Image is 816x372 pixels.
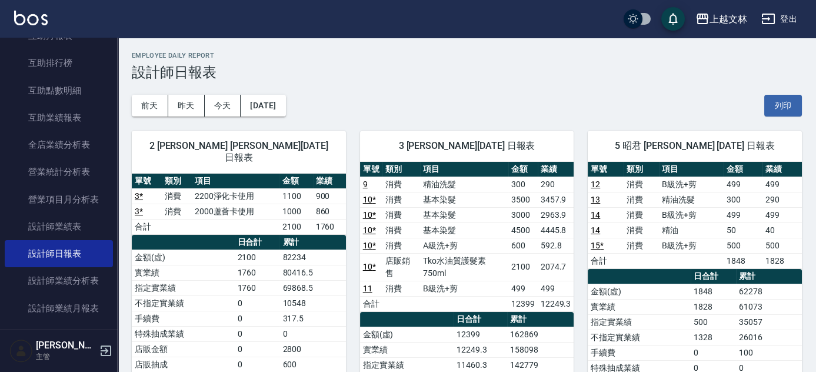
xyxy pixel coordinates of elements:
[507,342,574,357] td: 158098
[420,192,508,207] td: 基本染髮
[538,238,574,253] td: 592.8
[762,253,802,268] td: 1828
[279,250,345,265] td: 82234
[235,265,280,280] td: 1760
[279,174,312,189] th: 金額
[724,177,763,192] td: 499
[313,188,346,204] td: 900
[420,177,508,192] td: 精油洗髮
[736,299,802,314] td: 61073
[420,281,508,296] td: B級洗+剪
[588,162,623,177] th: 單號
[5,295,113,322] a: 設計師業績月報表
[762,222,802,238] td: 40
[588,299,691,314] td: 實業績
[5,49,113,77] a: 互助排行榜
[313,219,346,234] td: 1760
[363,180,368,189] a: 9
[588,162,802,269] table: a dense table
[538,253,574,281] td: 2074.7
[235,235,280,250] th: 日合計
[588,314,691,330] td: 指定實業績
[5,186,113,213] a: 營業項目月分析表
[624,177,659,192] td: 消費
[764,95,802,117] button: 列印
[538,162,574,177] th: 業績
[420,222,508,238] td: 基本染髮
[9,339,33,363] img: Person
[132,326,235,341] td: 特殊抽成業績
[420,162,508,177] th: 項目
[736,284,802,299] td: 62278
[538,192,574,207] td: 3457.9
[382,207,420,222] td: 消費
[508,222,538,238] td: 4500
[507,312,574,327] th: 累計
[762,238,802,253] td: 500
[624,238,659,253] td: 消費
[5,213,113,240] a: 設計師業績表
[363,284,372,293] a: 11
[5,77,113,104] a: 互助點數明細
[168,95,205,117] button: 昨天
[659,222,724,238] td: 精油
[360,342,454,357] td: 實業績
[757,8,802,30] button: 登出
[360,327,454,342] td: 金額(虛)
[454,342,508,357] td: 12249.3
[538,207,574,222] td: 2963.9
[382,238,420,253] td: 消費
[279,265,345,280] td: 80416.5
[591,225,600,235] a: 14
[382,162,420,177] th: 類別
[588,330,691,345] td: 不指定實業績
[538,296,574,311] td: 12249.3
[14,11,48,25] img: Logo
[454,312,508,327] th: 日合計
[420,238,508,253] td: A級洗+剪
[691,7,752,31] button: 上越文林
[279,341,345,357] td: 2800
[382,192,420,207] td: 消費
[132,174,162,189] th: 單號
[691,345,736,360] td: 0
[382,222,420,238] td: 消費
[132,341,235,357] td: 店販金額
[538,177,574,192] td: 290
[691,269,736,284] th: 日合計
[736,345,802,360] td: 100
[724,207,763,222] td: 499
[241,95,285,117] button: [DATE]
[659,162,724,177] th: 項目
[235,311,280,326] td: 0
[624,207,659,222] td: 消費
[5,158,113,185] a: 營業統計分析表
[538,281,574,296] td: 499
[591,195,600,204] a: 13
[279,357,345,372] td: 600
[382,281,420,296] td: 消費
[132,311,235,326] td: 手續費
[602,140,788,152] span: 5 昭君 [PERSON_NAME] [DATE] 日報表
[624,162,659,177] th: 類別
[279,188,312,204] td: 1100
[420,207,508,222] td: 基本染髮
[508,296,538,311] td: 12399
[659,177,724,192] td: B級洗+剪
[538,222,574,238] td: 4445.8
[691,330,736,345] td: 1328
[279,280,345,295] td: 69868.5
[508,238,538,253] td: 600
[508,253,538,281] td: 2100
[279,235,345,250] th: 累計
[132,295,235,311] td: 不指定實業績
[235,280,280,295] td: 1760
[132,174,346,235] table: a dense table
[624,192,659,207] td: 消費
[279,204,312,219] td: 1000
[360,296,382,311] td: 合計
[724,253,763,268] td: 1848
[192,174,280,189] th: 項目
[508,207,538,222] td: 3000
[162,174,192,189] th: 類別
